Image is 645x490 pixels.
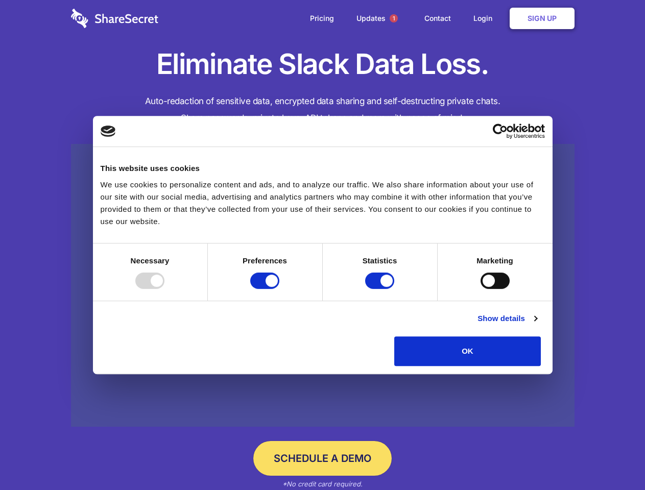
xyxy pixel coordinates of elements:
strong: Preferences [243,256,287,265]
img: logo [101,126,116,137]
h4: Auto-redaction of sensitive data, encrypted data sharing and self-destructing private chats. Shar... [71,93,575,127]
h1: Eliminate Slack Data Loss. [71,46,575,83]
em: *No credit card required. [282,480,363,488]
div: This website uses cookies [101,162,545,175]
strong: Marketing [476,256,513,265]
a: Pricing [300,3,344,34]
img: logo-wordmark-white-trans-d4663122ce5f474addd5e946df7df03e33cb6a1c49d2221995e7729f52c070b2.svg [71,9,158,28]
a: Contact [414,3,461,34]
div: We use cookies to personalize content and ads, and to analyze our traffic. We also share informat... [101,179,545,228]
a: Login [463,3,508,34]
a: Sign Up [510,8,575,29]
a: Schedule a Demo [253,441,392,476]
a: Usercentrics Cookiebot - opens in a new window [456,124,545,139]
a: Show details [477,312,537,325]
button: OK [394,336,541,366]
span: 1 [390,14,398,22]
strong: Necessary [131,256,170,265]
a: Wistia video thumbnail [71,144,575,427]
strong: Statistics [363,256,397,265]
